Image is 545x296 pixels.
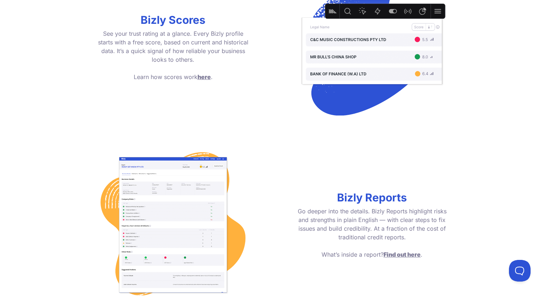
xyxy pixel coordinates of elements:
[97,29,249,81] p: See your trust rating at a glance. Every Bizly profile starts with a free score, based on current...
[296,207,448,259] p: Go deeper into the details. Bizly Reports highlight risks and strengths in plain English — with c...
[384,251,421,258] a: Find out here
[198,73,211,80] a: here
[509,260,531,282] iframe: Toggle Customer Support
[97,13,249,26] h2: Bizly Scores
[296,191,448,204] h2: Bizly Reports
